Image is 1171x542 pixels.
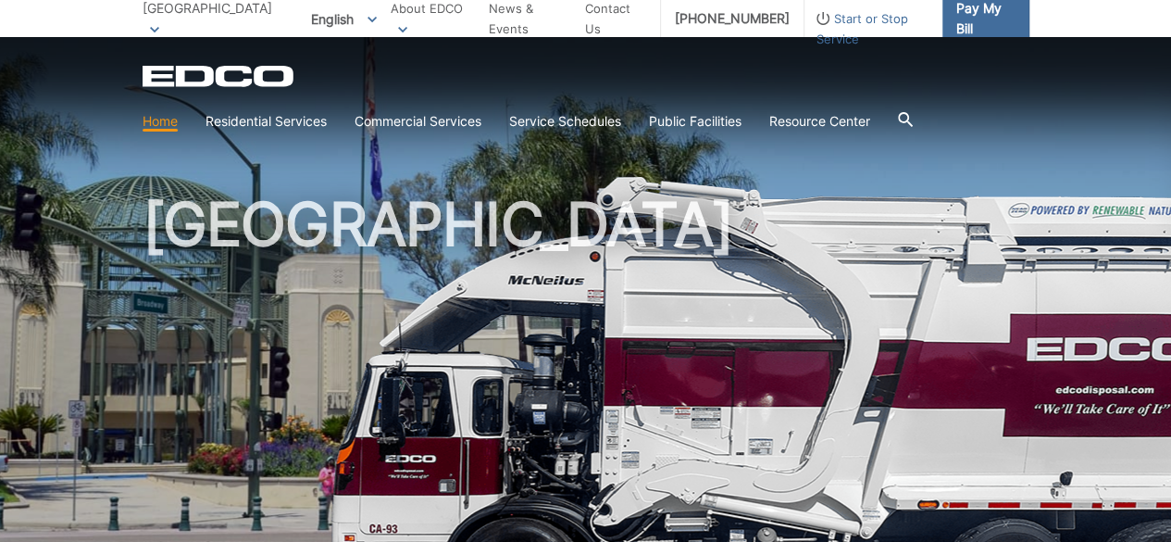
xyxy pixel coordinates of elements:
a: Commercial Services [355,111,481,132]
span: English [297,4,391,34]
a: Residential Services [206,111,327,132]
a: Resource Center [769,111,870,132]
a: Home [143,111,178,132]
a: Public Facilities [649,111,741,132]
a: Service Schedules [509,111,621,132]
a: EDCD logo. Return to the homepage. [143,65,296,87]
